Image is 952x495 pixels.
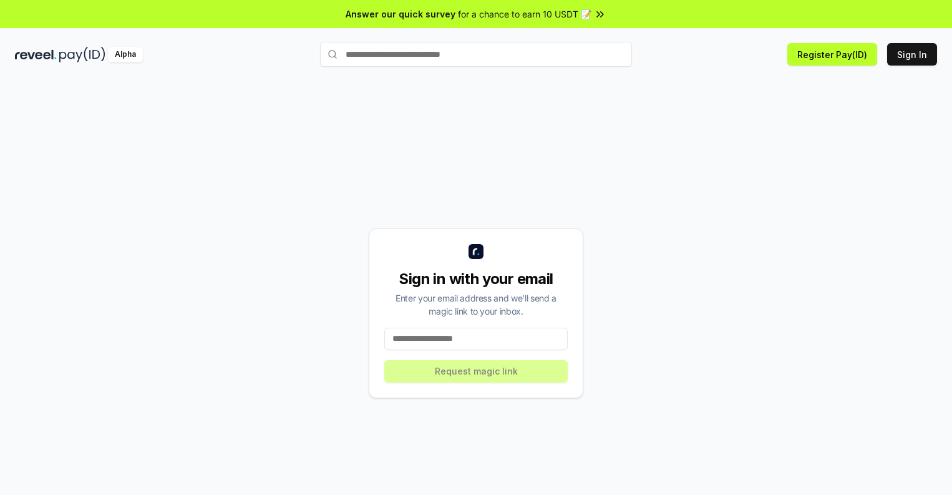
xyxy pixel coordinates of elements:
div: Enter your email address and we’ll send a magic link to your inbox. [384,292,568,318]
img: reveel_dark [15,47,57,62]
span: Answer our quick survey [346,7,455,21]
div: Sign in with your email [384,269,568,289]
button: Register Pay(ID) [787,43,877,66]
img: logo_small [469,244,483,259]
img: pay_id [59,47,105,62]
div: Alpha [108,47,143,62]
span: for a chance to earn 10 USDT 📝 [458,7,591,21]
button: Sign In [887,43,937,66]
